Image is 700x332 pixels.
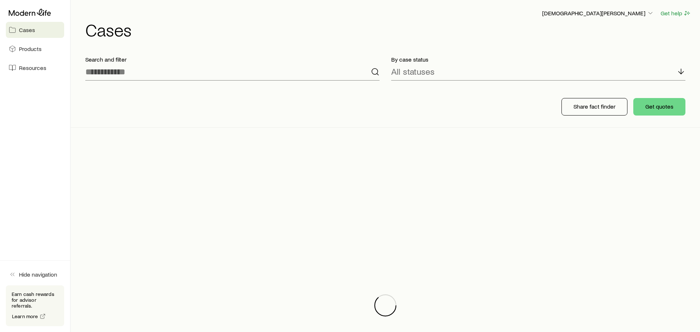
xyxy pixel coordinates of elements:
[391,66,435,77] p: All statuses
[391,56,685,63] p: By case status
[633,98,685,116] button: Get quotes
[6,22,64,38] a: Cases
[6,285,64,326] div: Earn cash rewards for advisor referrals.Learn more
[19,26,35,34] span: Cases
[19,64,46,71] span: Resources
[12,291,58,309] p: Earn cash rewards for advisor referrals.
[573,103,615,110] p: Share fact finder
[561,98,627,116] button: Share fact finder
[19,45,42,52] span: Products
[19,271,57,278] span: Hide navigation
[6,41,64,57] a: Products
[85,56,380,63] p: Search and filter
[542,9,654,18] button: [DEMOGRAPHIC_DATA][PERSON_NAME]
[6,266,64,282] button: Hide navigation
[6,60,64,76] a: Resources
[12,314,38,319] span: Learn more
[542,9,654,17] p: [DEMOGRAPHIC_DATA][PERSON_NAME]
[660,9,691,17] button: Get help
[85,21,691,38] h1: Cases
